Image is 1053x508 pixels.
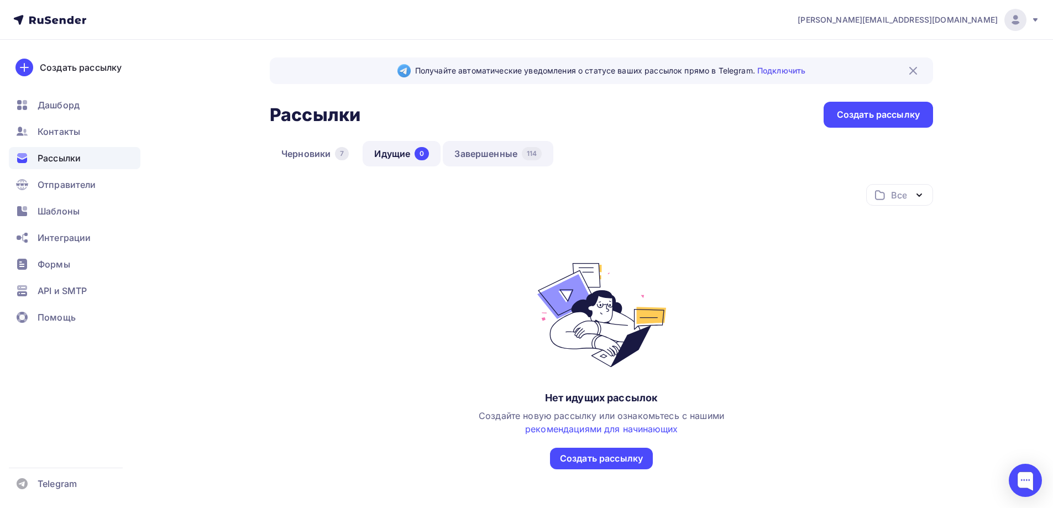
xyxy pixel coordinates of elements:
span: Дашборд [38,98,80,112]
a: Рассылки [9,147,140,169]
a: Шаблоны [9,200,140,222]
a: Идущие0 [363,141,441,166]
img: Telegram [397,64,411,77]
div: 7 [335,147,349,160]
span: Шаблоны [38,205,80,218]
div: Создать рассылку [560,452,643,465]
span: Контакты [38,125,80,138]
span: Получайте автоматические уведомления о статусе ваших рассылок прямо в Telegram. [415,65,805,76]
span: [PERSON_NAME][EMAIL_ADDRESS][DOMAIN_NAME] [798,14,998,25]
span: Рассылки [38,151,81,165]
a: [PERSON_NAME][EMAIL_ADDRESS][DOMAIN_NAME] [798,9,1040,31]
span: Интеграции [38,231,91,244]
h2: Рассылки [270,104,360,126]
a: Отправители [9,174,140,196]
span: Отправители [38,178,96,191]
button: Все [866,184,933,206]
div: Создать рассылку [837,108,920,121]
a: рекомендациями для начинающих [525,423,678,434]
span: Telegram [38,477,77,490]
div: Нет идущих рассылок [545,391,658,405]
a: Контакты [9,121,140,143]
span: Помощь [38,311,76,324]
div: 0 [415,147,429,160]
a: Завершенные114 [443,141,553,166]
span: API и SMTP [38,284,87,297]
div: 114 [522,147,542,160]
span: Создайте новую рассылку или ознакомьтесь с нашими [479,410,724,434]
div: Все [891,188,907,202]
a: Подключить [757,66,805,75]
a: Черновики7 [270,141,360,166]
div: Создать рассылку [40,61,122,74]
span: Формы [38,258,70,271]
a: Формы [9,253,140,275]
a: Дашборд [9,94,140,116]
